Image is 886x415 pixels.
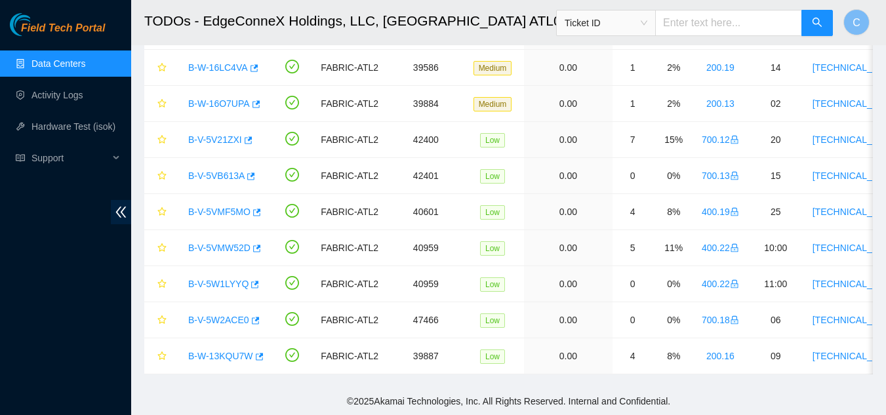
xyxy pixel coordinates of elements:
[613,158,653,194] td: 0
[813,315,884,325] a: [TECHNICAL_ID]
[188,351,253,361] a: B-W-13KQU7W
[313,50,386,86] td: FABRIC-ATL2
[157,243,167,254] span: star
[653,338,695,374] td: 8%
[285,60,299,73] span: check-circle
[31,90,83,100] a: Activity Logs
[746,122,805,158] td: 20
[480,277,505,292] span: Low
[285,240,299,254] span: check-circle
[31,145,109,171] span: Support
[480,205,505,220] span: Low
[473,61,512,75] span: Medium
[285,96,299,109] span: check-circle
[813,170,884,181] a: [TECHNICAL_ID]
[653,230,695,266] td: 11%
[801,10,833,36] button: search
[480,241,505,256] span: Low
[386,50,466,86] td: 39586
[524,338,612,374] td: 0.00
[730,135,739,144] span: lock
[565,13,647,33] span: Ticket ID
[613,86,653,122] td: 1
[702,315,739,325] a: 700.18lock
[746,194,805,230] td: 25
[10,13,66,36] img: Akamai Technologies
[285,348,299,362] span: check-circle
[151,129,167,150] button: star
[131,387,886,415] footer: © 2025 Akamai Technologies, Inc. All Rights Reserved. Internal and Confidential.
[313,266,386,302] td: FABRIC-ATL2
[653,194,695,230] td: 8%
[285,204,299,218] span: check-circle
[746,230,805,266] td: 10:00
[706,351,735,361] a: 200.16
[813,351,884,361] a: [TECHNICAL_ID]
[480,313,505,328] span: Low
[386,266,466,302] td: 40959
[151,309,167,330] button: star
[10,24,105,41] a: Akamai TechnologiesField Tech Portal
[613,122,653,158] td: 7
[613,230,653,266] td: 5
[157,99,167,109] span: star
[706,98,735,109] a: 200.13
[313,230,386,266] td: FABRIC-ATL2
[702,170,739,181] a: 700.13lock
[730,171,739,180] span: lock
[524,194,612,230] td: 0.00
[285,276,299,290] span: check-circle
[653,50,695,86] td: 2%
[188,243,251,253] a: B-V-5VMW52D
[655,10,802,36] input: Enter text here...
[151,346,167,366] button: star
[386,230,466,266] td: 40959
[746,158,805,194] td: 15
[706,62,735,73] a: 200.19
[613,266,653,302] td: 0
[746,302,805,338] td: 06
[524,230,612,266] td: 0.00
[313,158,386,194] td: FABRIC-ATL2
[613,50,653,86] td: 1
[524,122,612,158] td: 0.00
[151,273,167,294] button: star
[702,207,739,217] a: 400.19lock
[111,200,131,224] span: double-left
[702,243,739,253] a: 400.22lock
[653,266,695,302] td: 0%
[188,170,245,181] a: B-V-5VB613A
[702,134,739,145] a: 700.12lock
[386,158,466,194] td: 42401
[653,86,695,122] td: 2%
[313,122,386,158] td: FABRIC-ATL2
[285,168,299,182] span: check-circle
[21,22,105,35] span: Field Tech Portal
[313,86,386,122] td: FABRIC-ATL2
[157,63,167,73] span: star
[730,315,739,325] span: lock
[16,153,25,163] span: read
[386,122,466,158] td: 42400
[813,243,884,253] a: [TECHNICAL_ID]
[188,134,242,145] a: B-V-5V21ZXI
[853,14,860,31] span: C
[813,134,884,145] a: [TECHNICAL_ID]
[157,351,167,362] span: star
[31,58,85,69] a: Data Centers
[746,50,805,86] td: 14
[188,98,250,109] a: B-W-16O7UPA
[730,207,739,216] span: lock
[653,122,695,158] td: 15%
[386,338,466,374] td: 39887
[746,338,805,374] td: 09
[188,62,248,73] a: B-W-16LC4VA
[524,266,612,302] td: 0.00
[473,97,512,111] span: Medium
[653,302,695,338] td: 0%
[313,302,386,338] td: FABRIC-ATL2
[386,86,466,122] td: 39884
[285,312,299,326] span: check-circle
[524,302,612,338] td: 0.00
[524,158,612,194] td: 0.00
